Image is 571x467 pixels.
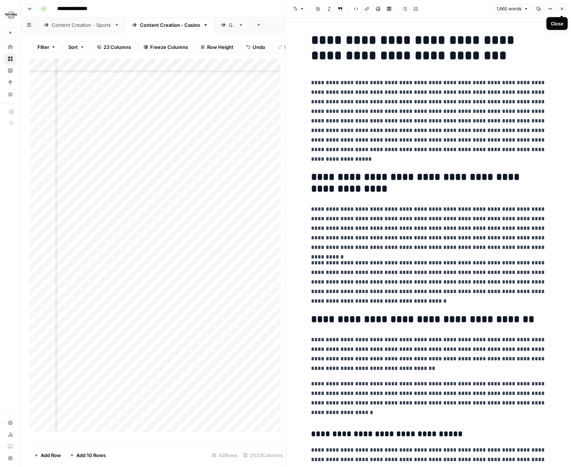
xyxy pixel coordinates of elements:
[273,41,301,53] button: Redo
[52,21,111,29] div: Content Creation - Sports
[4,452,16,464] button: Help + Support
[209,449,240,461] div: 42 Rows
[214,18,250,32] a: QA
[65,449,110,461] button: Add 10 Rows
[92,41,136,53] button: 23 Columns
[37,43,49,51] span: Filter
[33,41,61,53] button: Filter
[496,6,521,12] span: 1,660 words
[4,417,16,429] a: Settings
[64,41,89,53] button: Sort
[4,8,18,22] img: Hard Rock Digital Logo
[551,20,564,27] div: Close
[4,429,16,441] a: Usage
[104,43,131,51] span: 23 Columns
[196,41,238,53] button: Row Height
[241,41,270,53] button: Undo
[207,43,234,51] span: Row Height
[37,18,126,32] a: Content Creation - Sports
[4,65,16,76] a: Insights
[4,41,16,53] a: Home
[68,43,78,51] span: Sort
[41,452,61,459] span: Add Row
[240,449,286,461] div: 21/23 Columns
[76,452,106,459] span: Add 10 Rows
[493,4,531,14] button: 1,660 words
[4,76,16,88] a: Opportunities
[4,53,16,65] a: Browse
[126,18,214,32] a: Content Creation - Casino
[139,41,193,53] button: Freeze Columns
[4,441,16,452] a: Learning Hub
[150,43,188,51] span: Freeze Columns
[140,21,200,29] div: Content Creation - Casino
[229,21,235,29] div: QA
[4,88,16,100] a: Your Data
[30,449,65,461] button: Add Row
[4,6,16,24] button: Workspace: Hard Rock Digital
[253,43,265,51] span: Undo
